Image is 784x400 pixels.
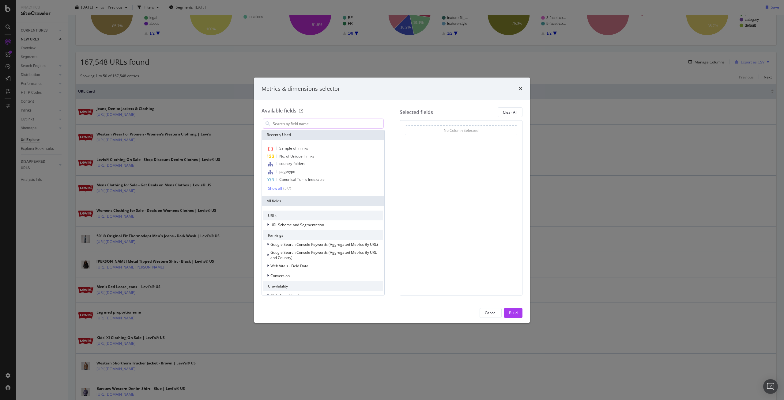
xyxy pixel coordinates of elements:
[262,85,340,93] div: Metrics & dimensions selector
[262,130,384,140] div: Recently Used
[503,110,517,115] div: Clear All
[270,242,378,247] span: Google Search Console Keywords (Aggregated Metrics By URL)
[254,78,530,323] div: modal
[509,310,518,315] div: Build
[519,85,522,93] div: times
[498,107,522,117] button: Clear All
[763,379,778,394] div: Open Intercom Messenger
[279,161,305,166] span: country-folders
[444,128,478,133] div: No Column Selected
[263,281,383,291] div: Crawlability
[262,107,296,114] div: Available fields
[270,263,308,269] span: Web Vitals - Field Data
[270,293,300,298] span: Main Crawl Fields
[268,186,282,191] div: Show all
[279,177,325,182] span: Canonical To - Is Indexable
[263,211,383,220] div: URLs
[485,310,496,315] div: Cancel
[279,146,308,151] span: Sample of Inlinks
[262,196,384,206] div: All fields
[282,186,291,191] div: ( 5 / 7 )
[272,119,383,128] input: Search by field name
[480,308,502,318] button: Cancel
[270,250,377,260] span: Google Search Console Keywords (Aggregated Metrics By URL and Country)
[279,169,295,174] span: pagetype
[400,109,433,116] div: Selected fields
[270,222,324,227] span: URL Scheme and Segmentation
[270,273,290,278] span: Conversion
[504,308,522,318] button: Build
[263,230,383,240] div: Rankings
[279,154,314,159] span: No. of Unique Inlinks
